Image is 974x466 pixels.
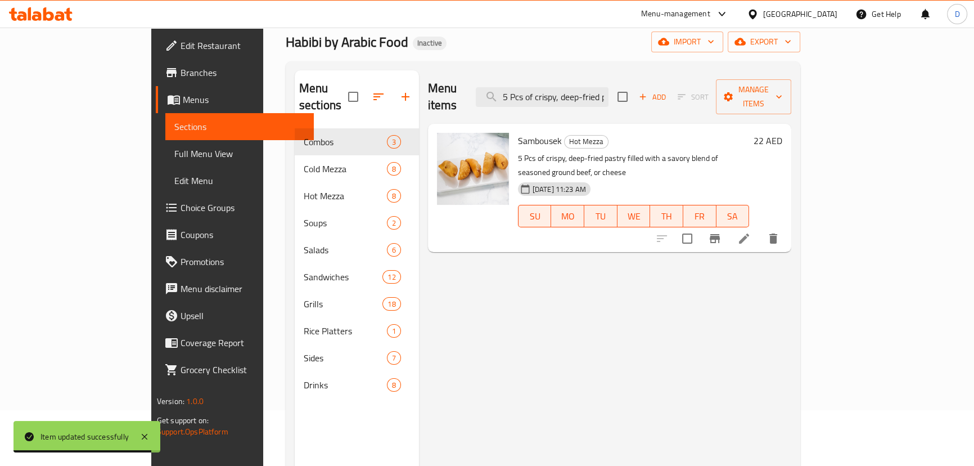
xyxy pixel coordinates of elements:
[304,378,387,392] span: Drinks
[341,85,365,109] span: Select all sections
[295,155,419,182] div: Cold Mezza8
[737,35,791,49] span: export
[737,232,751,245] a: Edit menu item
[387,162,401,176] div: items
[387,216,401,230] div: items
[295,317,419,344] div: Rice Platters1
[181,309,305,322] span: Upsell
[156,194,314,221] a: Choice Groups
[181,255,305,268] span: Promotions
[299,80,348,114] h2: Menu sections
[295,371,419,398] div: Drinks8
[701,225,728,252] button: Branch-specific-item
[428,80,462,114] h2: Menu items
[387,245,400,256] span: 6
[174,120,305,133] span: Sections
[304,351,387,365] span: Sides
[637,91,668,104] span: Add
[954,8,959,20] span: D
[304,243,387,257] span: Salads
[304,135,387,149] span: Combos
[156,59,314,86] a: Branches
[156,221,314,248] a: Coupons
[387,135,401,149] div: items
[721,208,745,225] span: SA
[387,353,400,364] span: 7
[754,133,782,149] h6: 22 AED
[387,324,401,338] div: items
[650,205,683,227] button: TH
[304,189,387,203] span: Hot Mezza
[589,208,613,225] span: TU
[165,167,314,194] a: Edit Menu
[183,93,305,106] span: Menus
[304,162,387,176] span: Cold Mezza
[716,205,750,227] button: SA
[387,189,401,203] div: items
[651,32,723,52] button: import
[174,147,305,160] span: Full Menu View
[387,218,400,228] span: 2
[528,184,590,195] span: [DATE] 11:23 AM
[156,86,314,113] a: Menus
[304,297,383,311] span: Grills
[413,38,447,48] span: Inactive
[387,326,400,337] span: 1
[387,351,401,365] div: items
[518,151,749,180] p: 5 Pcs of crispy, deep-fried pastry filled with a savory blend of seasoned ground beef, or cheese
[295,290,419,317] div: Grills18
[181,282,305,295] span: Menu disclaimer
[304,270,383,284] span: Sandwiches
[387,164,400,174] span: 8
[556,208,580,225] span: MO
[382,297,400,311] div: items
[157,413,209,428] span: Get support on:
[387,380,400,391] span: 8
[382,270,400,284] div: items
[165,140,314,167] a: Full Menu View
[670,88,716,106] span: Select section first
[181,66,305,79] span: Branches
[387,137,400,147] span: 3
[476,87,608,107] input: search
[611,85,634,109] span: Select section
[551,205,584,227] button: MO
[383,299,400,310] span: 18
[660,35,714,49] span: import
[186,394,204,409] span: 1.0.0
[518,132,562,149] span: Sambousek
[383,272,400,283] span: 12
[181,363,305,377] span: Grocery Checklist
[181,336,305,349] span: Coverage Report
[565,135,608,148] span: Hot Mezza
[675,227,699,250] span: Select to update
[165,113,314,140] a: Sections
[156,32,314,59] a: Edit Restaurant
[760,225,787,252] button: delete
[763,8,837,20] div: [GEOGRAPHIC_DATA]
[387,243,401,257] div: items
[156,356,314,383] a: Grocery Checklist
[655,208,679,225] span: TH
[725,83,782,111] span: Manage items
[716,79,791,114] button: Manage items
[295,263,419,290] div: Sandwiches12
[181,228,305,241] span: Coupons
[617,205,651,227] button: WE
[304,324,387,338] span: Rice Platters
[683,205,716,227] button: FR
[437,133,509,205] img: Sambousek
[304,216,387,230] span: Soups
[157,394,184,409] span: Version:
[157,424,228,439] a: Support.OpsPlatform
[518,205,552,227] button: SU
[174,174,305,187] span: Edit Menu
[634,88,670,106] span: Add item
[156,275,314,302] a: Menu disclaimer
